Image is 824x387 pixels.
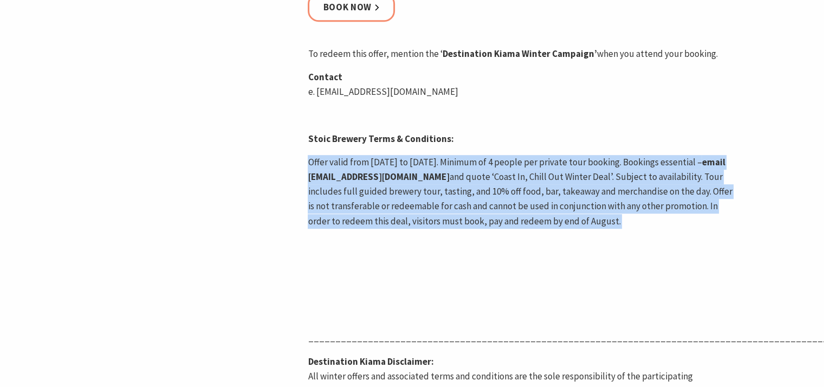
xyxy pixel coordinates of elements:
[308,156,725,183] strong: email [EMAIL_ADDRESS][DOMAIN_NAME]
[308,47,732,61] p: To redeem this offer, mention the ‘ when you attend your booking.
[308,331,732,345] p: _________________________________________________________________________________________________...
[308,70,732,99] p: e. [EMAIL_ADDRESS][DOMAIN_NAME]
[442,48,596,60] strong: Destination Kiama Winter Campaign’
[308,71,342,83] strong: Contact
[308,133,453,145] strong: Stoic Brewery Terms & Conditions:
[308,356,433,367] strong: Destination Kiama Disclaimer:
[308,155,732,229] p: Offer valid from [DATE] to [DATE]. Minimum of 4 people per private tour booking. Bookings essenti...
